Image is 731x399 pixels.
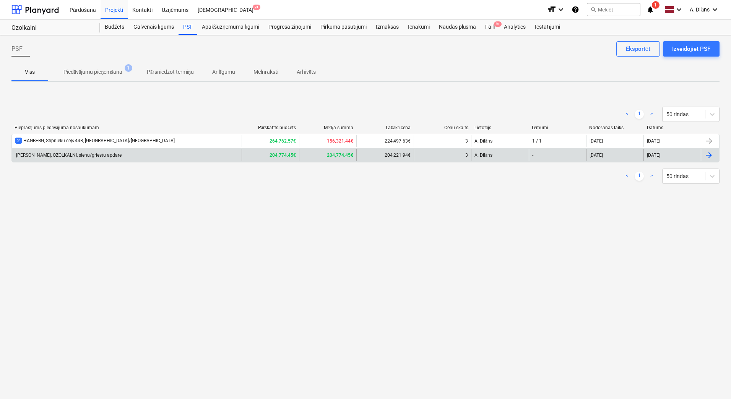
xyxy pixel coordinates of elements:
[647,138,660,144] div: [DATE]
[587,3,640,16] button: Meklēt
[270,138,296,144] b: 264,762.57€
[179,19,197,35] a: PSF
[647,5,654,14] i: notifications
[465,152,468,158] div: 3
[481,19,499,35] div: Faili
[302,125,353,131] div: Mērķa summa
[635,110,644,119] a: Page 1 is your current page
[626,44,650,54] div: Eksportēt
[532,138,542,144] div: 1 / 1
[15,138,22,144] span: 2
[316,19,371,35] a: Pirkuma pasūtījumi
[474,125,526,131] div: Lietotājs
[253,5,260,10] span: 9+
[359,125,411,131] div: Labākā cena
[125,64,132,72] span: 1
[674,5,684,14] i: keyboard_arrow_down
[327,138,353,144] b: 156,321.44€
[710,5,720,14] i: keyboard_arrow_down
[572,5,579,14] i: Zināšanu pamats
[417,125,468,130] div: Cenu skaits
[63,68,122,76] p: Piedāvājumu pieņemšana
[15,125,238,131] div: Pieprasījums piedāvājuma nosaukumam
[471,135,528,147] div: A. Dilāns
[590,152,603,158] div: [DATE]
[532,125,583,131] div: Lēmumi
[21,68,39,76] p: Viss
[11,24,91,32] div: Ozolkalni
[499,19,530,35] a: Analytics
[530,19,565,35] a: Iestatījumi
[622,110,632,119] a: Previous page
[270,152,296,158] b: 204,774.45€
[371,19,403,35] a: Izmaksas
[647,125,698,130] div: Datums
[197,19,264,35] a: Apakšuzņēmuma līgumi
[481,19,499,35] a: Faili9+
[253,68,278,76] p: Melnraksti
[556,5,565,14] i: keyboard_arrow_down
[212,68,235,76] p: Ar līgumu
[622,172,632,181] a: Previous page
[647,110,656,119] a: Next page
[434,19,481,35] a: Naudas plūsma
[647,152,660,158] div: [DATE]
[590,138,603,144] div: [DATE]
[356,149,414,161] div: 204,221.94€
[403,19,434,35] a: Ienākumi
[547,5,556,14] i: format_size
[590,6,596,13] span: search
[244,125,296,131] div: Pārskatīts budžets
[693,362,731,399] iframe: Chat Widget
[589,125,640,131] div: Nodošanas laiks
[652,1,660,9] span: 1
[297,68,316,76] p: Arhivēts
[647,172,656,181] a: Next page
[11,44,23,54] span: PSF
[100,19,129,35] a: Budžets
[672,44,710,54] div: Izveidojiet PSF
[264,19,316,35] a: Progresa ziņojumi
[327,152,353,158] b: 204,774.45€
[356,135,414,147] div: 224,497.63€
[532,152,533,158] div: -
[15,138,175,144] div: HAGBERG, Stīpnieku ceļš 44B, [GEOGRAPHIC_DATA]/[GEOGRAPHIC_DATA]
[635,172,644,181] a: Page 1 is your current page
[465,138,468,144] div: 3
[494,21,502,27] span: 9+
[663,41,720,57] button: Izveidojiet PSF
[690,6,710,13] span: A. Dilāns
[471,149,528,161] div: A. Dilāns
[15,152,122,158] div: [PERSON_NAME], OZOLKALNI, sienu/griestu apdare
[616,41,660,57] button: Eksportēt
[129,19,179,35] a: Galvenais līgums
[147,68,194,76] p: Pārsniedzot termiņu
